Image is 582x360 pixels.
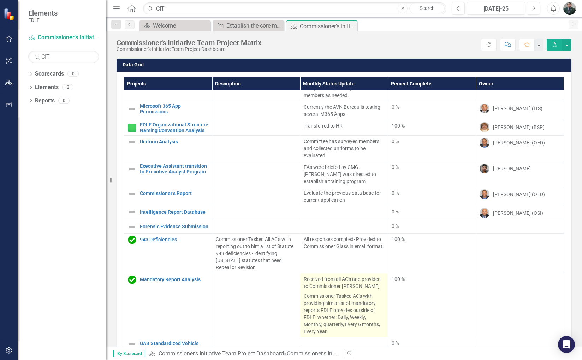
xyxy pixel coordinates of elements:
[388,161,476,187] td: Double-Click to Edit
[480,104,489,113] img: Joey Hornsby
[28,51,99,63] input: Search Below...
[300,22,355,31] div: Commissioner's Initiative Team Project Matrix
[140,341,208,346] a: UAS Standardized Vehicle
[128,276,136,284] img: Complete
[480,208,489,218] img: William Mickler
[212,337,300,350] td: Double-Click to Edit
[140,277,208,282] a: Mandatory Report Analysis
[563,2,576,15] img: Cameron Casey
[124,220,212,234] td: Double-Click to Edit Right Click for Context Menu
[392,223,472,230] div: 0 %
[480,122,489,132] img: Charlotte Fraser
[300,120,388,136] td: Double-Click to Edit
[128,208,136,217] img: Not Defined
[140,104,208,114] a: Microsoft 365 App Permissions
[212,187,300,206] td: Double-Click to Edit
[128,340,136,348] img: Not Defined
[392,189,472,196] div: 0 %
[476,220,564,234] td: Double-Click to Edit
[212,161,300,187] td: Double-Click to Edit
[388,101,476,120] td: Double-Click to Edit
[212,136,300,161] td: Double-Click to Edit
[300,187,388,206] td: Double-Click to Edit
[480,138,489,148] img: Annie White
[300,206,388,220] td: Double-Click to Edit
[216,236,296,271] p: Commissioner Tasked All AC's with reporting out to him a list of Statute 943 deficiencies - ident...
[67,71,79,77] div: 0
[124,136,212,161] td: Double-Click to Edit Right Click for Context Menu
[159,350,284,357] a: Commissioner's Initiative Team Project Dashboard
[124,101,212,120] td: Double-Click to Edit Right Click for Context Menu
[140,191,208,196] a: Commissioner’s Report
[212,273,300,337] td: Double-Click to Edit
[388,187,476,206] td: Double-Click to Edit
[304,164,384,185] p: EAs were briefed by CMG. [PERSON_NAME] was directed to establish a training program
[392,122,472,129] div: 100 %
[149,350,339,358] div: »
[300,337,388,350] td: Double-Click to Edit
[153,21,208,30] div: Welcome
[215,21,282,30] a: Establish the core membership and responsibilities of the CIT
[392,164,472,171] div: 0 %
[476,136,564,161] td: Double-Click to Edit
[388,337,476,350] td: Double-Click to Edit
[304,104,384,118] p: Currently the AVN Bureau is testing several M365 Apps
[388,220,476,234] td: Double-Click to Edit
[124,161,212,187] td: Double-Click to Edit Right Click for Context Menu
[476,120,564,136] td: Double-Click to Edit
[558,336,575,353] div: Open Intercom Messenger
[140,122,208,133] a: FDLE Organizational Structure Naming Convention Analysis
[480,164,489,173] img: Eva Rhody
[476,337,564,350] td: Double-Click to Edit
[128,124,136,132] img: Proceeding as Planned
[476,206,564,220] td: Double-Click to Edit
[113,350,145,357] span: By Scorecard
[493,191,545,198] div: [PERSON_NAME] (OED)
[300,234,388,273] td: Double-Click to Edit
[117,47,261,52] div: Commissioner's Initiative Team Project Dashboard
[392,208,472,215] div: 0 %
[140,164,208,175] a: Executive Assistant transition to Executive Analyst Program
[300,273,388,337] td: Double-Click to Edit
[140,139,208,144] a: Uniform Analysis
[28,17,58,23] small: FDLE
[300,101,388,120] td: Double-Click to Edit
[304,122,384,129] p: Transferred to HR
[35,97,55,105] a: Reports
[392,340,472,347] div: 0 %
[300,161,388,187] td: Double-Click to Edit
[212,206,300,220] td: Double-Click to Edit
[128,105,136,113] img: Not Defined
[140,209,208,215] a: Intelligence Report Database
[304,276,384,291] p: Received from all AC's and provided to Commissioner [PERSON_NAME]
[143,2,446,15] input: Search ClearPoint...
[476,101,564,120] td: Double-Click to Edit
[128,165,136,173] img: Not Defined
[476,161,564,187] td: Double-Click to Edit
[140,224,208,229] a: Forensic Evidence Submission
[493,124,545,131] div: [PERSON_NAME] (BSP)
[35,70,64,78] a: Scorecards
[388,234,476,273] td: Double-Click to Edit
[392,104,472,111] div: 0 %
[493,139,545,146] div: [PERSON_NAME] (OED)
[300,220,388,234] td: Double-Click to Edit
[388,273,476,337] td: Double-Click to Edit
[140,237,208,242] a: 943 Deficiencies
[392,276,472,283] div: 100 %
[124,206,212,220] td: Double-Click to Edit Right Click for Context Menu
[123,62,568,67] h3: Data Grid
[304,236,384,250] p: All responses compiled- Provided to Commissioner Glass in email format
[124,273,212,337] td: Double-Click to Edit Right Click for Context Menu
[28,34,99,42] a: Commissioner's Initiative Team Project Dashboard
[304,189,384,203] p: Evaluate the previous data base for current application
[476,273,564,337] td: Double-Click to Edit
[62,84,73,90] div: 2
[467,2,525,15] button: [DATE]-25
[128,236,136,244] img: Complete
[476,187,564,206] td: Double-Click to Edit
[388,136,476,161] td: Double-Click to Edit
[226,21,282,30] div: Establish the core membership and responsibilities of the CIT
[28,9,58,17] span: Elements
